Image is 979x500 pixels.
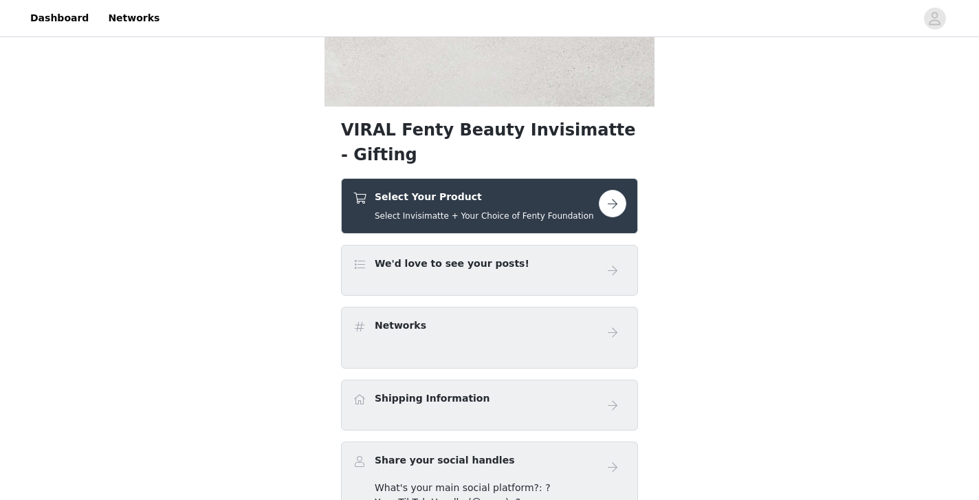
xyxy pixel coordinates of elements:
[341,245,638,296] div: We'd love to see your posts!
[341,380,638,431] div: Shipping Information
[375,190,594,204] h4: Select Your Product
[375,482,551,493] span: What's your main social platform?: ?
[375,318,426,333] h4: Networks
[22,3,97,34] a: Dashboard
[375,210,594,222] h5: Select Invisimatte + Your Choice of Fenty Foundation
[100,3,168,34] a: Networks
[375,453,514,468] h4: Share your social handles
[375,257,529,271] h4: We'd love to see your posts!
[341,307,638,369] div: Networks
[375,391,489,406] h4: Shipping Information
[928,8,941,30] div: avatar
[341,118,638,167] h1: VIRAL Fenty Beauty Invisimatte - Gifting
[341,178,638,234] div: Select Your Product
